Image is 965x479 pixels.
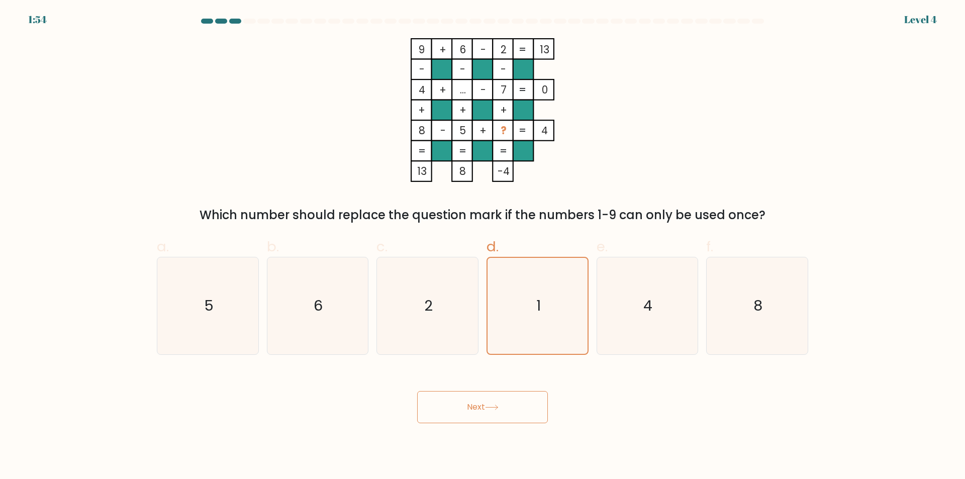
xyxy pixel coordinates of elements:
[519,82,526,97] tspan: =
[540,42,549,57] tspan: 13
[500,144,507,158] tspan: =
[644,296,653,316] text: 4
[460,62,465,76] tspan: -
[706,237,713,256] span: f.
[480,42,486,57] tspan: -
[597,237,608,256] span: e.
[314,296,323,316] text: 6
[204,296,214,316] text: 5
[904,12,937,27] div: Level 4
[157,237,169,256] span: a.
[460,82,466,97] tspan: ...
[417,391,548,423] button: Next
[500,103,507,117] tspan: +
[459,164,466,178] tspan: 8
[376,237,388,256] span: c.
[419,62,425,76] tspan: -
[417,164,427,178] tspan: 13
[501,82,507,97] tspan: 7
[519,42,526,57] tspan: =
[439,82,446,97] tspan: +
[459,144,466,158] tspan: =
[418,144,426,158] tspan: =
[519,123,526,138] tspan: =
[501,42,507,57] tspan: 2
[541,123,548,138] tspan: 4
[424,296,433,316] text: 2
[501,62,506,76] tspan: -
[498,164,510,178] tspan: -4
[480,82,486,97] tspan: -
[419,82,425,97] tspan: 4
[487,237,499,256] span: d.
[542,82,548,97] tspan: 0
[28,12,47,27] div: 1:54
[536,296,541,316] text: 1
[501,123,507,138] tspan: ?
[163,206,802,224] div: Which number should replace the question mark if the numbers 1-9 can only be used once?
[267,237,279,256] span: b.
[419,42,425,57] tspan: 9
[419,123,425,138] tspan: 8
[479,123,487,138] tspan: +
[459,103,466,117] tspan: +
[418,103,425,117] tspan: +
[460,42,466,57] tspan: 6
[754,296,763,316] text: 8
[439,42,446,57] tspan: +
[440,123,446,138] tspan: -
[459,123,466,138] tspan: 5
